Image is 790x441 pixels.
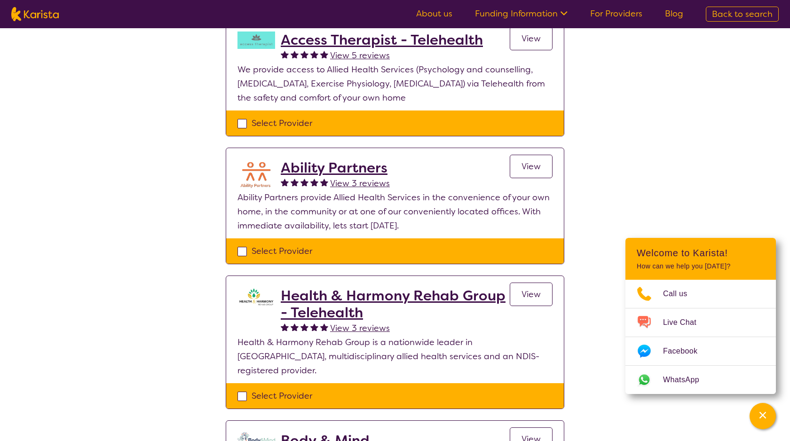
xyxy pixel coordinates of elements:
h2: Welcome to Karista! [637,247,765,259]
img: hzy3j6chfzohyvwdpojv.png [237,31,275,49]
img: Karista logo [11,7,59,21]
img: fullstar [310,50,318,58]
span: View [521,161,541,172]
a: Ability Partners [281,159,390,176]
a: Blog [665,8,683,19]
div: Channel Menu [625,238,776,394]
img: fullstar [281,323,289,331]
img: fullstar [310,178,318,186]
img: fullstar [320,50,328,58]
span: View [521,289,541,300]
img: fullstar [291,50,299,58]
img: fullstar [320,178,328,186]
span: View 3 reviews [330,323,390,334]
a: View 3 reviews [330,176,390,190]
span: Facebook [663,344,709,358]
a: View [510,27,553,50]
a: View 3 reviews [330,321,390,335]
img: fullstar [281,178,289,186]
span: View 3 reviews [330,178,390,189]
a: Access Therapist - Telehealth [281,31,483,48]
img: fullstar [291,323,299,331]
span: Call us [663,287,699,301]
button: Channel Menu [750,403,776,429]
p: Ability Partners provide Allied Health Services in the convenience of your own home, in the commu... [237,190,553,233]
span: Live Chat [663,315,708,330]
p: We provide access to Allied Health Services (Psychology and counselling, [MEDICAL_DATA], Exercise... [237,63,553,105]
a: Funding Information [475,8,568,19]
span: View 5 reviews [330,50,390,61]
a: For Providers [590,8,642,19]
a: Back to search [706,7,779,22]
span: WhatsApp [663,373,711,387]
a: Health & Harmony Rehab Group - Telehealth [281,287,510,321]
a: About us [416,8,452,19]
img: fullstar [291,178,299,186]
img: fullstar [300,50,308,58]
ul: Choose channel [625,280,776,394]
img: aifiudtej7r2k9aaecox.png [237,159,275,190]
a: View 5 reviews [330,48,390,63]
span: Back to search [712,8,773,20]
img: ztak9tblhgtrn1fit8ap.png [237,287,275,306]
img: fullstar [281,50,289,58]
img: fullstar [300,178,308,186]
p: How can we help you [DATE]? [637,262,765,270]
span: View [521,33,541,44]
a: Web link opens in a new tab. [625,366,776,394]
a: View [510,283,553,306]
img: fullstar [310,323,318,331]
img: fullstar [300,323,308,331]
img: fullstar [320,323,328,331]
p: Health & Harmony Rehab Group is a nationwide leader in [GEOGRAPHIC_DATA], multidisciplinary allie... [237,335,553,378]
a: View [510,155,553,178]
